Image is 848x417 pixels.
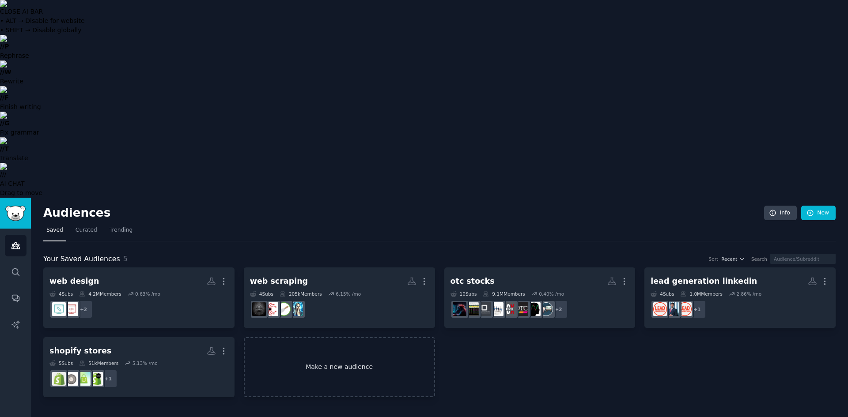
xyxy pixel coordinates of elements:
[89,372,103,386] img: shopifyDev
[502,302,516,316] img: 10xPennyStocks
[64,302,78,316] img: webdev
[52,372,66,386] img: shopify_hustlers
[77,372,91,386] img: Shopify_Success
[483,291,525,297] div: 9.1M Members
[64,372,78,386] img: ShopifyeCommerce
[72,223,100,241] a: Curated
[666,302,679,316] img: LinkedInLunatics
[52,302,66,316] img: web_design
[336,291,361,297] div: 6.15 % /mo
[549,300,568,319] div: + 2
[280,291,322,297] div: 205k Members
[43,223,66,241] a: Saved
[49,360,73,366] div: 5 Sub s
[680,291,722,297] div: 1.0M Members
[252,302,266,316] img: webscraping
[709,256,719,262] div: Sort
[770,254,836,264] input: Audience/Subreddit
[43,206,764,220] h2: Audiences
[764,206,797,221] a: Info
[651,291,674,297] div: 4 Sub s
[688,300,706,319] div: + 1
[736,291,761,297] div: 2.86 % /mo
[453,302,466,316] img: TickerTalkByLiam
[79,360,118,366] div: 51k Members
[653,302,667,316] img: LeadGenMarketplace
[110,226,132,234] span: Trending
[465,302,479,316] img: Stocks_OTC
[265,302,278,316] img: scrapinghub
[49,346,111,357] div: shopify stores
[76,226,97,234] span: Curated
[527,302,541,316] img: marketpredictors
[515,302,528,316] img: OTCMarkets
[79,291,121,297] div: 4.2M Members
[444,267,636,328] a: otc stocks10Subs9.1MMembers0.40% /mo+2stocksmarketpredictorsOTCMarkets10xPennyStocksPennyQueenOTC...
[49,291,73,297] div: 4 Sub s
[644,267,836,328] a: lead generation linkedin4Subs1.0MMembers2.86% /mo+1LeadGenerationLinkedInLunaticsLeadGenMarketplace
[135,291,160,297] div: 0.63 % /mo
[244,337,435,398] a: Make a new audience
[99,369,117,388] div: + 1
[250,276,308,287] div: web scraping
[651,276,757,287] div: lead generation linkedin
[450,291,477,297] div: 10 Sub s
[74,300,93,319] div: + 2
[250,291,273,297] div: 4 Sub s
[678,302,692,316] img: LeadGeneration
[49,276,99,287] div: web design
[277,302,291,316] img: scrapy
[539,291,564,297] div: 0.40 % /mo
[43,254,120,265] span: Your Saved Audiences
[721,256,745,262] button: Recent
[5,206,26,221] img: GummySearch logo
[477,302,491,316] img: OTCpennystocks
[43,337,235,398] a: shopify stores5Subs51kMembers5.13% /mo+1shopifyDevShopify_SuccessShopifyeCommerceshopify_hustlers
[721,256,737,262] span: Recent
[751,256,767,262] div: Search
[244,267,435,328] a: web scraping4Subs205kMembers6.15% /moautomationscrapyscrapinghubwebscraping
[132,360,158,366] div: 5.13 % /mo
[46,226,63,234] span: Saved
[801,206,836,221] a: New
[43,267,235,328] a: web design4Subs4.2MMembers0.63% /mo+2webdevweb_design
[123,255,128,263] span: 5
[289,302,303,316] img: automation
[490,302,503,316] img: PennyQueen
[450,276,495,287] div: otc stocks
[106,223,136,241] a: Trending
[539,302,553,316] img: stocks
